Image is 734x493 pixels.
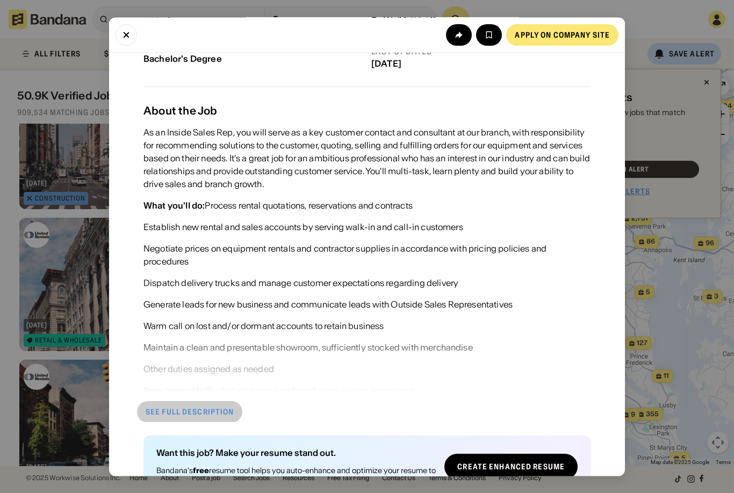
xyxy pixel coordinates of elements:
[156,448,436,457] div: Want this job? Make your resume stand out.
[146,408,234,416] div: See full description
[143,385,206,396] div: Requirements:
[143,276,458,289] div: Dispatch delivery trucks and manage customer expectations regarding delivery
[143,242,591,268] div: Negotiate prices on equipment rentals and contractor supplies in accordance with pricing policies...
[143,199,413,212] div: Process rental quotations, reservations and contracts
[143,104,591,117] div: About the Job
[156,466,436,485] div: Bandana's resume tool helps you auto-enhance and optimize your resume to land more interviews!
[143,220,463,233] div: Establish new rental and sales accounts by serving walk-in and call-in customers
[143,54,363,64] div: Bachelor's Degree
[193,466,209,475] b: free
[143,298,513,311] div: Generate leads for new business and communicate leads with Outside Sales Representatives
[116,24,137,45] button: Close
[143,200,205,211] div: What you'll do:
[143,384,415,397] div: Bachelor's degree preferred or equivalent experience
[371,59,591,69] div: [DATE]
[515,31,610,38] div: Apply on company site
[143,362,274,375] div: Other duties assigned as needed
[143,341,473,354] div: Maintain a clean and presentable showroom, sufficiently stocked with merchandise
[143,126,591,190] div: As an Inside Sales Rep, you will serve as a key customer contact and consultant at our branch, wi...
[457,463,565,470] div: Create Enhanced Resume
[143,319,384,332] div: Warm call on lost and/or dormant accounts to retain business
